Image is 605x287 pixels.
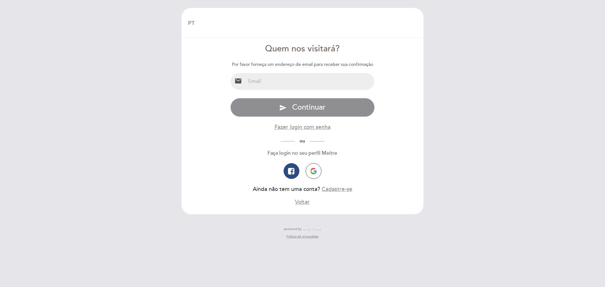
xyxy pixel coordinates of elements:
a: powered by [284,227,321,231]
button: Cadastre-se [322,185,352,193]
a: Política de privacidade [286,234,319,239]
button: Voltar [295,198,310,206]
span: Ainda não tem uma conta? [253,186,320,192]
div: Faça login no seu perfil Meitre [230,150,375,157]
span: powered by [284,227,302,231]
img: MEITRE [303,227,321,231]
i: email [234,77,242,85]
span: ou [295,138,310,144]
img: icon-google.png [310,168,317,174]
div: Por favor forneça um endereço de email para receber sua confirmação [230,61,375,68]
div: Quem nos visitará? [230,43,375,55]
button: send Continuar [230,98,375,117]
button: Fazer login com senha [274,123,331,131]
i: send [279,104,287,112]
input: Email [246,73,375,90]
span: Continuar [292,103,326,112]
